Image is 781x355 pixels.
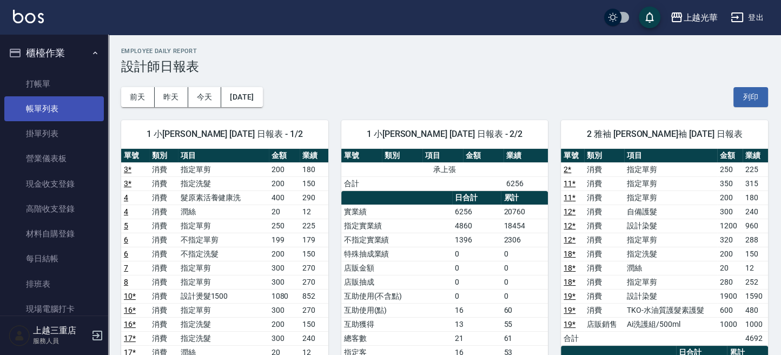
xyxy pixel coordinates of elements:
[33,325,88,336] h5: 上越三重店
[300,275,328,289] td: 270
[584,162,624,176] td: 消費
[300,289,328,303] td: 852
[501,303,548,317] td: 60
[501,233,548,247] td: 2306
[717,176,743,190] td: 350
[149,176,177,190] td: 消費
[178,176,269,190] td: 指定洗髮
[743,275,768,289] td: 252
[452,205,501,219] td: 6256
[178,219,269,233] td: 指定單剪
[300,303,328,317] td: 270
[149,261,177,275] td: 消費
[341,205,452,219] td: 實業績
[624,233,717,247] td: 指定單剪
[121,48,768,55] h2: Employee Daily Report
[743,303,768,317] td: 480
[124,264,128,272] a: 7
[124,235,128,244] a: 6
[178,190,269,205] td: 髮原素活養健康洗
[221,87,262,107] button: [DATE]
[300,331,328,345] td: 240
[584,275,624,289] td: 消費
[178,261,269,275] td: 指定單剪
[354,129,535,140] span: 1 小[PERSON_NAME] [DATE] 日報表 - 2/2
[422,149,463,163] th: 項目
[501,317,548,331] td: 55
[624,162,717,176] td: 指定單剪
[149,275,177,289] td: 消費
[134,129,315,140] span: 1 小[PERSON_NAME] [DATE] 日報表 - 1/2
[13,10,44,23] img: Logo
[269,261,300,275] td: 300
[584,205,624,219] td: 消費
[300,176,328,190] td: 150
[452,303,501,317] td: 16
[124,249,128,258] a: 6
[269,289,300,303] td: 1080
[666,6,722,29] button: 上越光華
[300,205,328,219] td: 12
[743,149,768,163] th: 業績
[743,289,768,303] td: 1590
[452,247,501,261] td: 0
[149,247,177,261] td: 消費
[269,303,300,317] td: 300
[743,233,768,247] td: 288
[624,275,717,289] td: 指定單剪
[4,272,104,297] a: 排班表
[341,303,452,317] td: 互助使用(點)
[717,261,743,275] td: 20
[300,190,328,205] td: 290
[733,87,768,107] button: 列印
[341,149,382,163] th: 單號
[178,247,269,261] td: 不指定洗髮
[452,261,501,275] td: 0
[717,233,743,247] td: 320
[717,303,743,317] td: 600
[269,219,300,233] td: 250
[341,317,452,331] td: 互助獲得
[452,191,501,205] th: 日合計
[584,176,624,190] td: 消費
[300,233,328,247] td: 179
[624,219,717,233] td: 設計染髮
[124,221,128,230] a: 5
[4,121,104,146] a: 掛單列表
[300,247,328,261] td: 150
[300,219,328,233] td: 225
[155,87,188,107] button: 昨天
[4,71,104,96] a: 打帳單
[561,149,768,346] table: a dense table
[300,162,328,176] td: 180
[743,261,768,275] td: 12
[149,331,177,345] td: 消費
[178,275,269,289] td: 指定單剪
[561,149,584,163] th: 單號
[501,331,548,345] td: 61
[124,278,128,286] a: 8
[178,331,269,345] td: 指定洗髮
[452,233,501,247] td: 1396
[149,233,177,247] td: 消費
[584,303,624,317] td: 消費
[149,149,177,163] th: 類別
[121,149,149,163] th: 單號
[726,8,768,28] button: 登出
[717,275,743,289] td: 280
[269,317,300,331] td: 200
[501,205,548,219] td: 20760
[341,261,452,275] td: 店販金額
[9,325,30,346] img: Person
[178,317,269,331] td: 指定洗髮
[743,219,768,233] td: 960
[341,331,452,345] td: 總客數
[4,39,104,67] button: 櫃檯作業
[574,129,755,140] span: 2 雅袖 [PERSON_NAME]袖 [DATE] 日報表
[124,193,128,202] a: 4
[341,289,452,303] td: 互助使用(不含點)
[584,317,624,331] td: 店販銷售
[121,59,768,74] h3: 設計師日報表
[4,196,104,221] a: 高階收支登錄
[717,162,743,176] td: 250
